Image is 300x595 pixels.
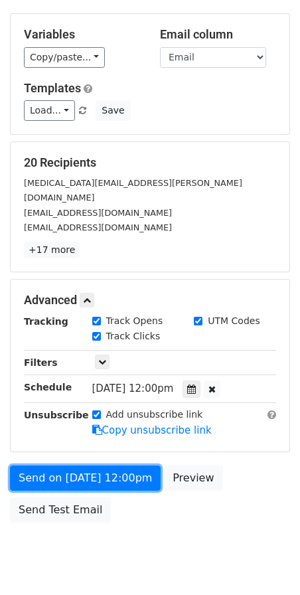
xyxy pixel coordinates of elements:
[24,100,75,121] a: Load...
[106,314,163,328] label: Track Opens
[24,155,276,170] h5: 20 Recipients
[234,531,300,595] iframe: Chat Widget
[24,293,276,307] h5: Advanced
[24,81,81,95] a: Templates
[24,316,68,327] strong: Tracking
[24,222,172,232] small: [EMAIL_ADDRESS][DOMAIN_NAME]
[24,357,58,368] strong: Filters
[92,382,174,394] span: [DATE] 12:00pm
[24,242,80,258] a: +17 more
[160,27,276,42] h5: Email column
[92,424,212,436] a: Copy unsubscribe link
[24,178,242,203] small: [MEDICAL_DATA][EMAIL_ADDRESS][PERSON_NAME][DOMAIN_NAME]
[10,497,111,523] a: Send Test Email
[24,410,89,420] strong: Unsubscribe
[106,329,161,343] label: Track Clicks
[24,47,105,68] a: Copy/paste...
[106,408,203,422] label: Add unsubscribe link
[164,466,222,491] a: Preview
[24,208,172,218] small: [EMAIL_ADDRESS][DOMAIN_NAME]
[24,382,72,392] strong: Schedule
[208,314,260,328] label: UTM Codes
[96,100,130,121] button: Save
[10,466,161,491] a: Send on [DATE] 12:00pm
[24,27,140,42] h5: Variables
